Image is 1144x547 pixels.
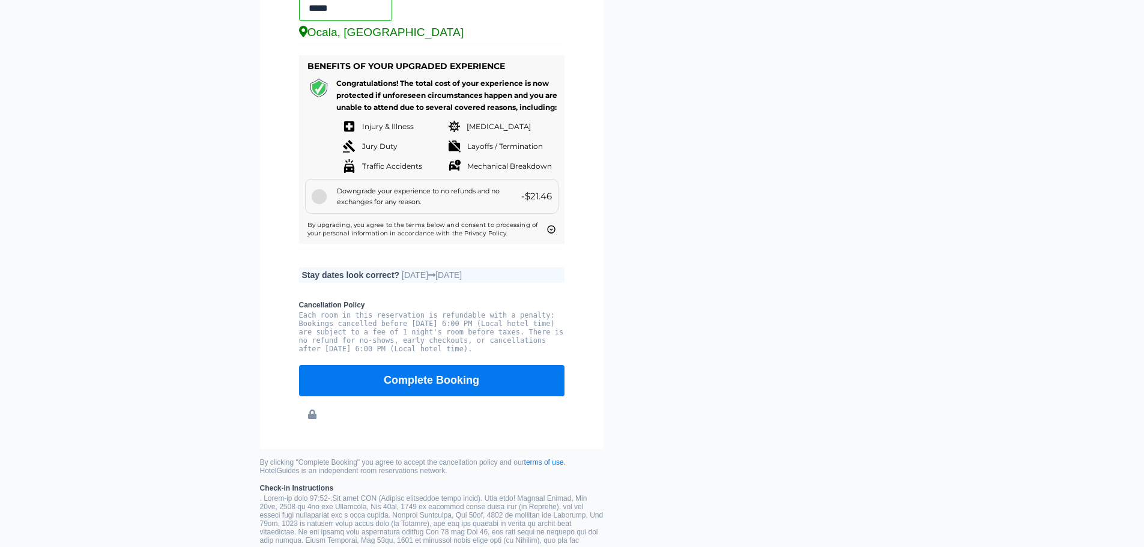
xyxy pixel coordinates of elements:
[260,484,604,544] small: . Lorem-ip dolo 97:52-.Sit amet CON (Adipisc elitseddoe tempo incid). Utla etdo! Magnaal Enimad, ...
[402,270,462,280] span: [DATE] [DATE]
[299,26,564,39] div: Ocala, [GEOGRAPHIC_DATA]
[299,365,564,396] button: Complete Booking
[302,270,400,280] b: Stay dates look correct?
[299,301,564,309] b: Cancellation Policy
[524,458,564,467] a: terms of use
[299,311,564,353] pre: Each room in this reservation is refundable with a penalty: Bookings cancelled before [DATE] 6:00...
[260,484,604,492] b: Check-in Instructions
[260,458,604,475] small: By clicking "Complete Booking" you agree to accept the cancellation policy and our . HotelGuides ...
